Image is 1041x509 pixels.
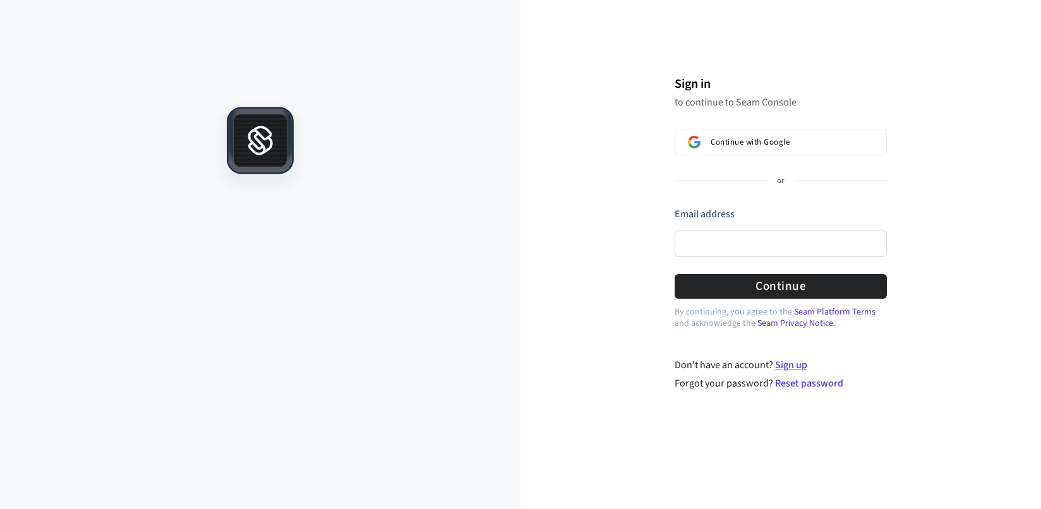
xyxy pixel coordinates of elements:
h1: Sign in [675,75,887,93]
div: Don't have an account? [675,357,888,373]
button: Continue [675,274,887,299]
span: Continue with Google [711,137,790,147]
p: or [777,176,785,187]
p: to continue to Seam Console [675,96,887,109]
label: Email address [675,207,735,221]
a: Seam Platform Terms [794,306,876,318]
div: Forgot your password? [675,376,888,391]
p: By continuing, you agree to the and acknowledge the . [675,306,887,329]
a: Seam Privacy Notice [757,317,833,330]
img: Sign in with Google [688,136,701,148]
a: Sign up [775,358,807,372]
button: Sign in with GoogleContinue with Google [675,129,887,155]
a: Reset password [775,376,843,390]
